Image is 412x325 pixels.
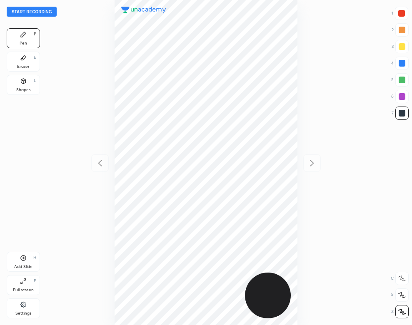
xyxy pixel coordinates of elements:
div: C [391,272,409,285]
div: 7 [392,107,409,120]
div: Eraser [17,65,30,69]
div: H [33,256,36,260]
div: 5 [391,73,409,87]
div: P [34,32,36,36]
div: 2 [392,23,409,37]
div: E [34,55,36,60]
button: Start recording [7,7,57,17]
div: F [34,279,36,283]
div: 4 [391,57,409,70]
div: L [34,79,36,83]
div: Add Slide [14,265,32,269]
div: 3 [392,40,409,53]
div: Shapes [16,88,30,92]
div: 6 [391,90,409,103]
div: Pen [20,41,27,45]
img: logo.38c385cc.svg [121,7,166,13]
div: 1 [392,7,408,20]
div: Full screen [13,288,34,292]
div: Settings [15,311,31,315]
div: Z [391,305,409,318]
div: X [391,288,409,302]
